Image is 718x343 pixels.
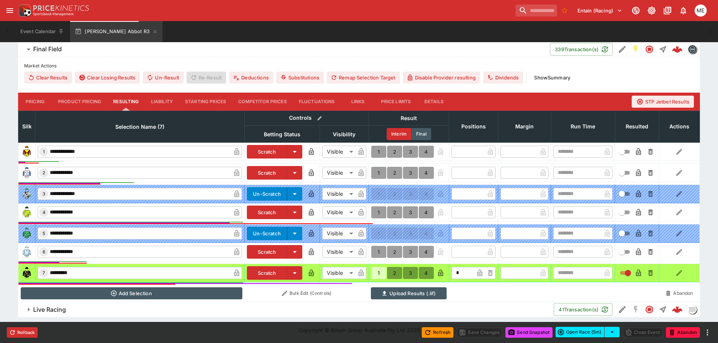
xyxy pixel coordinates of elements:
button: 339Transaction(s) [550,43,612,56]
div: Visible [322,206,356,218]
button: Closed [643,303,656,316]
button: 4 [419,246,434,258]
button: 4 [419,206,434,218]
button: 2 [387,246,402,258]
th: Run Time [551,111,615,142]
button: Liability [145,93,179,111]
button: 2 [387,206,402,218]
button: Disable Provider resulting [403,72,480,84]
img: runner 3 [21,188,33,200]
button: [PERSON_NAME] Abbot R3 [70,21,162,42]
button: Scratch [247,145,287,159]
button: Resulting [107,93,145,111]
span: Mark an event as closed and abandoned. [666,328,700,335]
button: Connected to PK [629,4,643,17]
button: Un-Scratch [247,187,287,201]
button: 3 [403,206,418,218]
img: logo-cerberus--red.svg [672,304,683,315]
img: PriceKinetics Logo [17,3,32,18]
span: 3 [41,191,47,197]
button: Un-Scratch [247,227,287,240]
img: runner 7 [21,267,33,279]
button: SGM Disabled [629,303,643,316]
button: Details [417,93,451,111]
button: 4 [419,267,434,279]
button: ShowSummary [530,72,575,84]
th: Controls [245,111,369,125]
button: Remap Selection Target [327,72,400,84]
span: Selection Name (7) [107,122,173,131]
button: Deductions [229,72,273,84]
span: 7 [41,270,46,276]
img: betmakers [688,45,697,53]
h6: Live Racing [33,306,66,314]
button: Substitutions [276,72,324,84]
button: 41Transaction(s) [554,303,612,316]
button: Dividends [483,72,523,84]
button: Competitor Prices [232,93,293,111]
th: Actions [659,111,700,142]
button: Select Tenant [573,5,627,17]
button: Add Selection [21,287,242,299]
span: 2 [41,170,47,175]
button: Scratch [247,245,287,259]
div: Visible [322,188,356,200]
img: runner 6 [21,246,33,258]
svg: Closed [645,305,654,314]
button: Straight [656,303,670,316]
span: 4 [41,210,47,215]
button: Starting Prices [179,93,232,111]
button: 1 [371,146,386,158]
button: Event Calendar [16,21,69,42]
img: liveracing [688,305,697,314]
button: 1 [371,246,386,258]
button: Upload Results (.lif) [371,287,447,299]
button: Abandon [666,327,700,338]
a: 3d1b4ac3-c9a0-4eca-85a1-a3738490f0ec [670,302,685,317]
button: Final Field [18,42,550,57]
span: 6 [41,249,47,255]
button: 2 [387,146,402,158]
button: Live Racing [18,302,554,317]
input: search [516,5,557,17]
button: 4 [419,146,434,158]
span: 1 [41,149,46,154]
button: more [703,328,712,337]
button: Send Snapshot [505,327,553,338]
img: runner 4 [21,206,33,218]
button: Final [412,128,431,140]
button: Links [341,93,375,111]
button: 2 [387,267,402,279]
button: 3 [403,146,418,158]
a: d4c822ae-9e47-4745-98f3-8613a6398b3d [670,42,685,57]
button: Clear Results [24,72,72,84]
button: Abandon [661,287,697,299]
button: 1 [371,167,386,179]
div: Visible [322,167,356,179]
button: Bulk Edit (Controls) [247,287,367,299]
button: Pricing [18,93,52,111]
button: Rollback [7,327,38,338]
svg: Closed [645,45,654,54]
img: runner 1 [21,146,33,158]
button: Straight [656,43,670,56]
div: liveracing [688,305,697,314]
button: 1 [371,206,386,218]
h6: Final Field [33,45,62,53]
button: Notifications [677,4,690,17]
img: runner 5 [21,227,33,239]
button: Un-Result [143,72,183,84]
button: Interim [387,128,412,140]
button: Price Limits [375,93,417,111]
span: Visibility [325,130,364,139]
button: Bulk edit [315,113,325,123]
button: STP Jetbet Results [632,96,694,108]
button: Edit Detail [615,43,629,56]
button: SGM Enabled [629,43,643,56]
th: Silk [18,111,35,142]
button: Documentation [661,4,674,17]
img: Sportsbook Management [33,12,74,16]
th: Positions [449,111,498,142]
